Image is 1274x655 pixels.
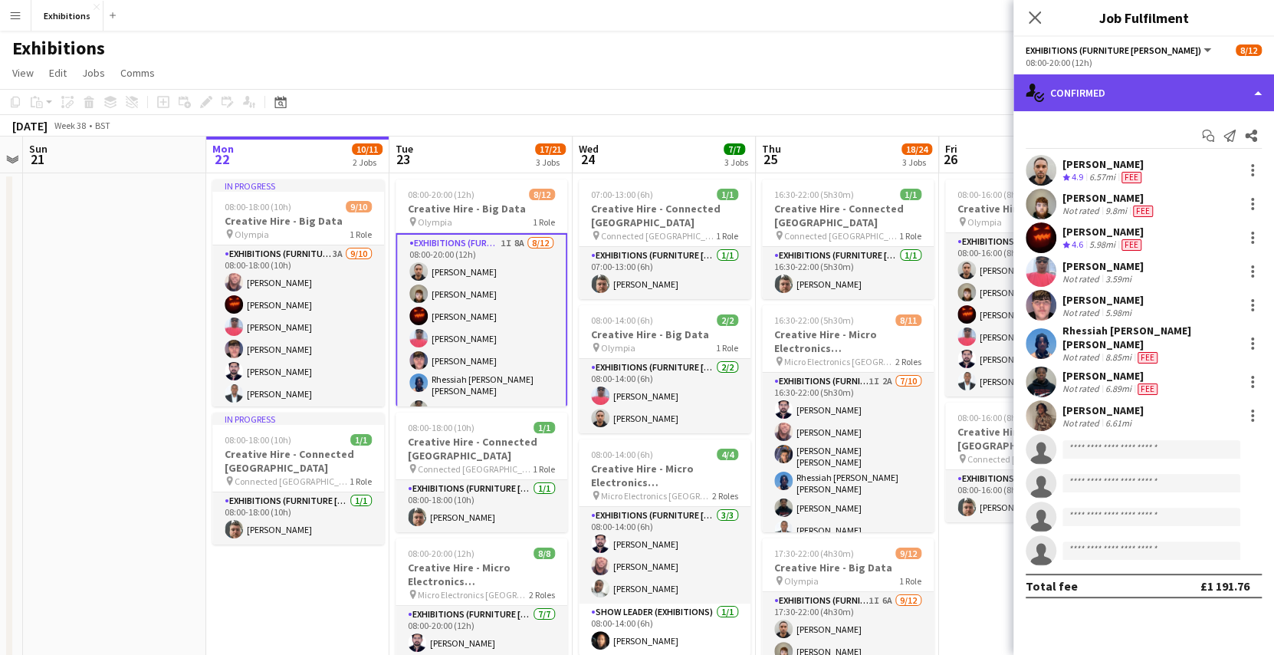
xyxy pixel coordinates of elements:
[784,356,895,367] span: Micro Electronics [GEOGRAPHIC_DATA] - [PERSON_NAME]
[1072,239,1083,250] span: 4.6
[1134,351,1161,364] div: Crew has different fees then in role
[1062,191,1156,205] div: [PERSON_NAME]
[1062,259,1144,273] div: [PERSON_NAME]
[716,342,738,354] span: 1 Role
[1121,239,1141,251] span: Fee
[212,179,384,192] div: In progress
[579,462,750,489] h3: Creative Hire - Micro Electronics [GEOGRAPHIC_DATA] - [PERSON_NAME]
[1086,171,1118,184] div: 6.57mi
[1102,273,1134,285] div: 3.59mi
[724,156,748,168] div: 3 Jobs
[945,425,1117,453] h3: Creative Hire - Connected [GEOGRAPHIC_DATA]
[225,201,291,212] span: 08:00-18:00 (10h)
[529,189,555,200] span: 8/12
[393,150,413,168] span: 23
[579,179,750,299] app-job-card: 07:00-13:00 (6h)1/1Creative Hire - Connected [GEOGRAPHIC_DATA] Connected [GEOGRAPHIC_DATA]1 RoleE...
[579,247,750,299] app-card-role: Exhibitions (Furniture [PERSON_NAME])1/107:00-13:00 (6h)[PERSON_NAME]
[717,314,738,326] span: 2/2
[895,314,921,326] span: 8/11
[43,63,73,83] a: Edit
[1062,351,1102,364] div: Not rated
[762,142,781,156] span: Thu
[784,230,899,242] span: Connected [GEOGRAPHIC_DATA]
[762,373,934,634] app-card-role: Exhibitions (Furniture [PERSON_NAME])1I2A7/1016:30-22:00 (5h30m)[PERSON_NAME][PERSON_NAME][PERSON...
[418,216,452,228] span: Olympia
[601,230,716,242] span: Connected [GEOGRAPHIC_DATA]
[120,66,155,80] span: Comms
[350,434,372,446] span: 1/1
[1062,225,1144,239] div: [PERSON_NAME]
[762,561,934,574] h3: Creative Hire - Big Data
[1102,351,1134,364] div: 8.85mi
[1062,369,1161,383] div: [PERSON_NAME]
[945,403,1117,522] app-job-card: 08:00-16:00 (8h)1/1Creative Hire - Connected [GEOGRAPHIC_DATA] Connected [GEOGRAPHIC_DATA]1 RoleE...
[418,589,529,601] span: Micro Electronics [GEOGRAPHIC_DATA] - [PERSON_NAME]
[1200,578,1249,594] div: £1 191.76
[717,189,738,200] span: 1/1
[957,412,1020,423] span: 08:00-16:00 (8h)
[1134,383,1161,395] div: Crew has different fees then in role
[1133,206,1153,217] span: Fee
[396,179,567,406] app-job-card: 08:00-20:00 (12h)8/12Creative Hire - Big Data Olympia1 RoleExhibitions (Furniture [PERSON_NAME])1...
[1102,307,1134,318] div: 5.98mi
[712,490,738,502] span: 2 Roles
[210,150,234,168] span: 22
[396,202,567,216] h3: Creative Hire - Big Data
[212,492,384,545] app-card-role: Exhibitions (Furniture [PERSON_NAME])1/108:00-18:00 (10h)[PERSON_NAME]
[579,359,750,433] app-card-role: Exhibitions (Furniture [PERSON_NAME])2/208:00-14:00 (6h)[PERSON_NAME][PERSON_NAME]
[533,463,555,475] span: 1 Role
[1062,417,1102,429] div: Not rated
[579,142,599,156] span: Wed
[945,470,1117,522] app-card-role: Exhibitions (Furniture [PERSON_NAME])1/108:00-16:00 (8h)[PERSON_NAME]
[396,435,567,462] h3: Creative Hire - Connected [GEOGRAPHIC_DATA]
[396,413,567,532] app-job-card: 08:00-18:00 (10h)1/1Creative Hire - Connected [GEOGRAPHIC_DATA] Connected [GEOGRAPHIC_DATA]1 Role...
[212,179,384,406] app-job-card: In progress08:00-18:00 (10h)9/10Creative Hire - Big Data Olympia1 RoleExhibitions (Furniture [PER...
[212,245,384,498] app-card-role: Exhibitions (Furniture [PERSON_NAME])3A9/1008:00-18:00 (10h)[PERSON_NAME][PERSON_NAME][PERSON_NAM...
[212,413,384,545] app-job-card: In progress08:00-18:00 (10h)1/1Creative Hire - Connected [GEOGRAPHIC_DATA] Connected [GEOGRAPHIC_...
[591,189,653,200] span: 07:00-13:00 (6h)
[408,548,474,559] span: 08:00-20:00 (12h)
[945,233,1117,397] app-card-role: Exhibitions (Furniture [PERSON_NAME])6/608:00-16:00 (8h)[PERSON_NAME][PERSON_NAME][PERSON_NAME][P...
[1102,383,1134,395] div: 6.89mi
[235,476,350,487] span: Connected [GEOGRAPHIC_DATA]
[762,247,934,299] app-card-role: Exhibitions (Furniture [PERSON_NAME])1/116:30-22:00 (5h30m)[PERSON_NAME]
[967,216,1002,228] span: Olympia
[760,150,781,168] span: 25
[49,66,67,80] span: Edit
[76,63,111,83] a: Jobs
[1062,293,1144,307] div: [PERSON_NAME]
[1062,273,1102,285] div: Not rated
[601,342,635,354] span: Olympia
[579,305,750,433] div: 08:00-14:00 (6h)2/2Creative Hire - Big Data Olympia1 RoleExhibitions (Furniture [PERSON_NAME])2/2...
[902,156,931,168] div: 3 Jobs
[12,118,48,133] div: [DATE]
[895,356,921,367] span: 2 Roles
[1013,74,1274,111] div: Confirmed
[1062,324,1237,351] div: Rhessiah [PERSON_NAME] [PERSON_NAME]
[591,449,653,460] span: 08:00-14:00 (6h)
[579,507,750,604] app-card-role: Exhibitions (Furniture [PERSON_NAME])3/308:00-14:00 (6h)[PERSON_NAME][PERSON_NAME][PERSON_NAME]
[900,189,921,200] span: 1/1
[31,1,103,31] button: Exhibitions
[408,422,474,433] span: 08:00-18:00 (10h)
[346,201,372,212] span: 9/10
[1236,44,1262,56] span: 8/12
[534,422,555,433] span: 1/1
[945,142,957,156] span: Fri
[784,575,819,587] span: Olympia
[579,202,750,229] h3: Creative Hire - Connected [GEOGRAPHIC_DATA]
[212,413,384,425] div: In progress
[945,179,1117,397] app-job-card: 08:00-16:00 (8h)6/6Creative Hire - Big Data Olympia1 RoleExhibitions (Furniture [PERSON_NAME])6/6...
[1138,383,1157,395] span: Fee
[350,229,372,240] span: 1 Role
[1130,205,1156,217] div: Crew has different fees then in role
[1062,383,1102,395] div: Not rated
[762,179,934,299] app-job-card: 16:30-22:00 (5h30m)1/1Creative Hire - Connected [GEOGRAPHIC_DATA] Connected [GEOGRAPHIC_DATA]1 Ro...
[212,214,384,228] h3: Creative Hire - Big Data
[945,202,1117,216] h3: Creative Hire - Big Data
[899,230,921,242] span: 1 Role
[529,589,555,601] span: 2 Roles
